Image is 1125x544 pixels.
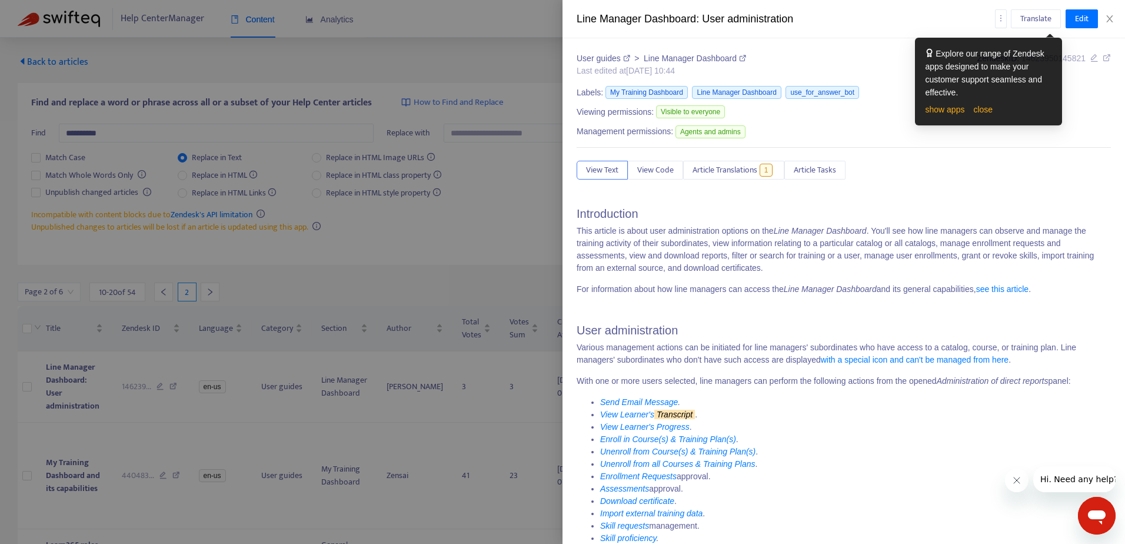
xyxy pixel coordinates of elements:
em: Administration of direct reports [937,376,1049,386]
iframe: Close message [1005,469,1029,492]
button: View Text [577,161,628,180]
button: View Code [628,161,683,180]
button: Close [1101,14,1118,25]
span: Translate [1020,12,1051,25]
li: . [600,433,1111,446]
a: show apps [926,105,965,114]
p: With one or more users selected, line managers can perform the following actions from the opened ... [577,375,1111,387]
a: close [973,105,993,114]
li: . [600,446,1111,458]
span: Article Translations [693,164,757,177]
a: View Learner's Progress [600,422,690,432]
a: Enroll in Course(s) & Training Plan(s) [600,434,736,444]
em: . [600,397,680,407]
span: close [1105,14,1114,24]
a: Line Manager Dashboard [644,54,746,63]
button: Article Tasks [784,161,846,180]
span: Hi. Need any help? [7,8,85,18]
span: Labels: [577,87,603,99]
h2: User administration [577,323,1111,337]
iframe: Message from company [1033,466,1116,492]
a: Download certificate [600,496,674,506]
li: . [600,495,1111,507]
span: Management permissions: [577,125,673,138]
button: Translate [1011,9,1061,28]
li: management. [600,520,1111,532]
a: Skill requests [600,521,649,530]
a: User guides [577,54,632,63]
a: Unenroll from all Courses & Training Plans [600,459,755,469]
a: View Learner'sTranscript [600,410,695,419]
span: Visible to everyone [656,105,725,118]
a: see this article [976,284,1029,294]
div: Explore our range of Zendesk apps designed to make your customer support seamless and effective. [926,47,1051,99]
p: Various management actions can be initiated for line managers' subordinates who have access to a ... [577,341,1111,366]
span: Agents and admins [675,125,745,138]
span: 1 [760,164,773,177]
p: This article is about user administration options on the . You'll see how line managers can obser... [577,225,1111,274]
li: . [600,409,1111,421]
button: Article Translations1 [683,161,784,180]
em: View Learner's [600,410,695,419]
em: Line Manager Dashboard [774,226,867,235]
div: Line Manager Dashboard: User administration [577,11,995,27]
span: Viewing permissions: [577,106,654,118]
div: > [577,52,746,65]
a: Enrollment Requests [600,472,677,481]
li: approval. [600,483,1111,495]
li: approval. [600,470,1111,483]
span: use_for_answer_bot [785,86,859,99]
em: . [656,533,658,543]
li: . [600,458,1111,470]
a: Send Email Message [600,397,678,407]
div: Last edited at [DATE] 10:44 [577,65,746,77]
li: . [600,421,1111,433]
span: Edit [1075,12,1089,25]
span: My Training Dashboard [605,86,688,99]
iframe: Button to launch messaging window [1078,497,1116,535]
span: more [997,14,1005,22]
button: Edit [1066,9,1098,28]
a: Skill proficiency [600,533,656,543]
sqkw: Transcript [654,410,695,419]
a: Assessments [600,484,649,493]
span: Article Tasks [794,164,836,177]
button: more [995,9,1007,28]
span: View Text [586,164,618,177]
a: Import external training data [600,509,703,518]
span: View Code [637,164,674,177]
a: with a special icon and can't be managed from here [821,355,1008,364]
span: Line Manager Dashboard [692,86,781,99]
h2: Introduction [577,207,1111,221]
em: Line Manager Dashboard [784,284,877,294]
a: Unenroll from Course(s) & Training Plan(s) [600,447,755,456]
li: . [600,507,1111,520]
p: For information about how line managers can access the and its general capabilities, . [577,283,1111,296]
